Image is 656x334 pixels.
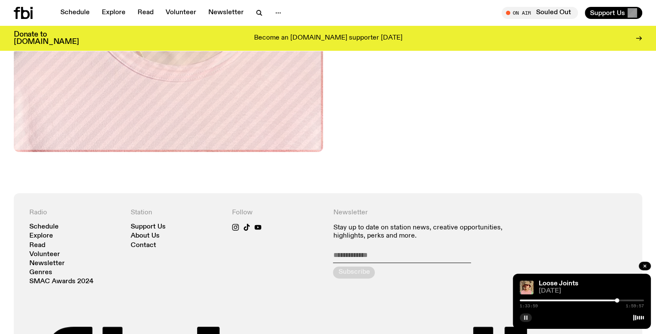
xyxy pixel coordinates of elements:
p: Stay up to date on station news, creative opportunities, highlights, perks and more. [333,224,525,240]
a: Schedule [29,224,59,230]
a: Support Us [131,224,166,230]
img: Tyson stands in front of a paperbark tree wearing orange sunglasses, a suede bucket hat and a pin... [520,281,534,294]
span: 1:33:59 [520,304,538,308]
a: About Us [131,233,160,239]
p: Become an [DOMAIN_NAME] supporter [DATE] [254,34,402,42]
a: Read [29,242,45,249]
a: Volunteer [160,7,201,19]
button: Support Us [585,7,642,19]
h4: Station [131,209,222,217]
span: 1:59:57 [626,304,644,308]
a: SMAC Awards 2024 [29,278,94,285]
span: Support Us [590,9,625,17]
a: Explore [97,7,131,19]
h4: Newsletter [333,209,525,217]
a: Explore [29,233,53,239]
a: Contact [131,242,156,249]
span: [DATE] [539,288,644,294]
span: Tune in live [511,9,574,16]
a: Loose Joints [539,280,578,287]
h4: Radio [29,209,120,217]
a: Volunteer [29,251,60,258]
button: On AirSouled Out [502,7,578,19]
h4: Follow [232,209,323,217]
a: Newsletter [203,7,249,19]
h3: Donate to [DOMAIN_NAME] [14,31,79,46]
button: Subscribe [333,266,375,278]
a: Read [132,7,159,19]
a: Newsletter [29,260,65,267]
a: Genres [29,269,52,276]
a: Schedule [55,7,95,19]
